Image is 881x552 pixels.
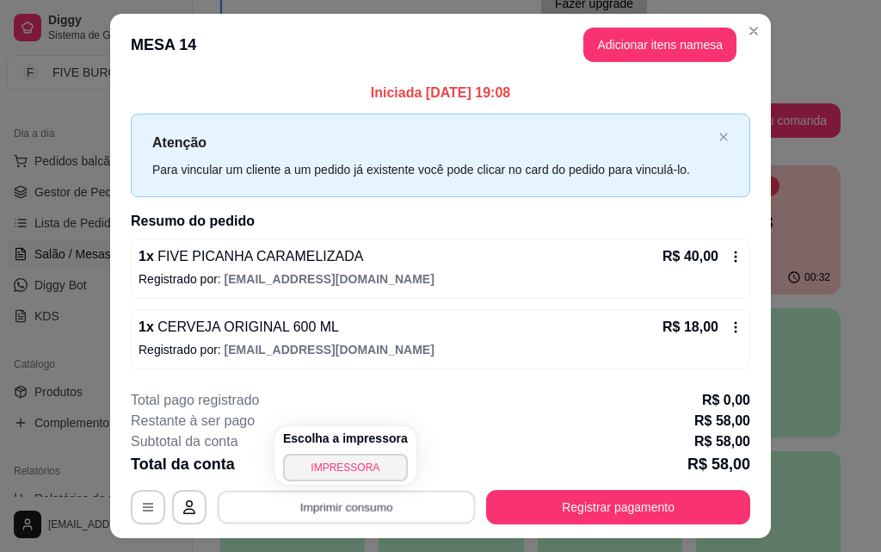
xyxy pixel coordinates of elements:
p: Restante à ser pago [131,411,255,431]
p: Iniciada [DATE] 19:08 [131,83,750,103]
p: R$ 58,00 [694,411,750,431]
p: R$ 58,00 [694,431,750,452]
button: close [718,132,729,143]
button: Registrar pagamento [486,490,750,524]
p: Total pago registrado [131,390,259,411]
button: IMPRESSORA [283,454,408,481]
button: Close [740,17,767,45]
p: 1 x [139,317,339,338]
p: Atenção [152,132,712,153]
span: close [718,132,729,142]
p: R$ 18,00 [662,317,718,338]
p: Registrado por: [139,270,742,288]
p: R$ 0,00 [702,390,750,411]
span: [EMAIL_ADDRESS][DOMAIN_NAME] [225,343,434,357]
header: MESA 14 [110,14,771,76]
p: 1 x [139,246,363,267]
span: [EMAIL_ADDRESS][DOMAIN_NAME] [225,272,434,286]
h4: Escolha a impressora [283,430,408,447]
button: Imprimir consumo [218,491,476,524]
span: FIVE PICANHA CARAMELIZADA [154,249,364,264]
p: Registrado por: [139,341,742,358]
p: Total da conta [131,452,235,476]
span: CERVEJA ORIGINAL 600 ML [154,319,339,334]
button: Adicionar itens namesa [583,28,736,62]
div: Para vincular um cliente a um pedido já existente você pode clicar no card do pedido para vinculá... [152,160,712,179]
p: R$ 58,00 [687,452,750,476]
p: R$ 40,00 [662,246,718,267]
p: Subtotal da conta [131,431,238,452]
h2: Resumo do pedido [131,211,750,232]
